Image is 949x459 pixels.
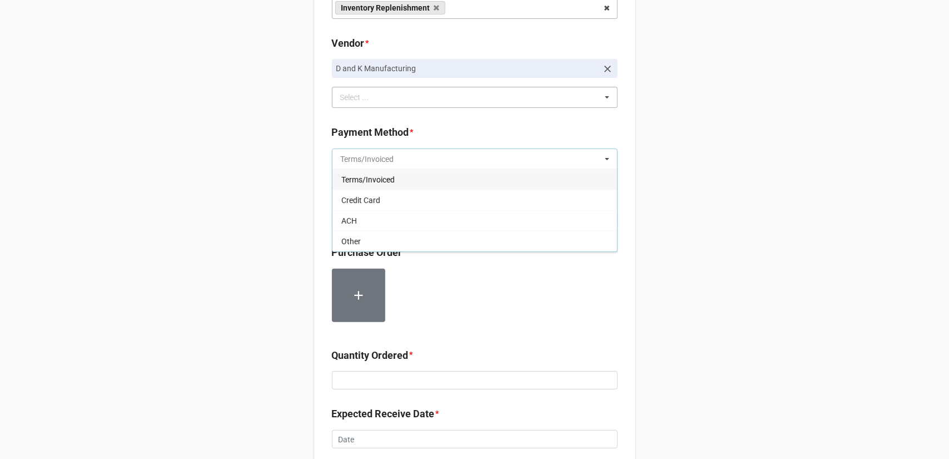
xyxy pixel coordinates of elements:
span: ACH [341,216,357,225]
a: Inventory Replenishment [335,1,446,14]
input: Date [332,430,618,449]
label: Expected Receive Date [332,406,435,422]
p: D and K Manufacturing [336,63,598,74]
label: Purchase Order [332,245,403,260]
label: Quantity Ordered [332,348,409,363]
span: Terms/Invoiced [341,175,395,184]
label: Vendor [332,36,365,51]
span: Other [341,237,361,246]
label: Payment Method [332,125,409,140]
div: Select ... [337,91,385,104]
span: Credit Card [341,196,380,205]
